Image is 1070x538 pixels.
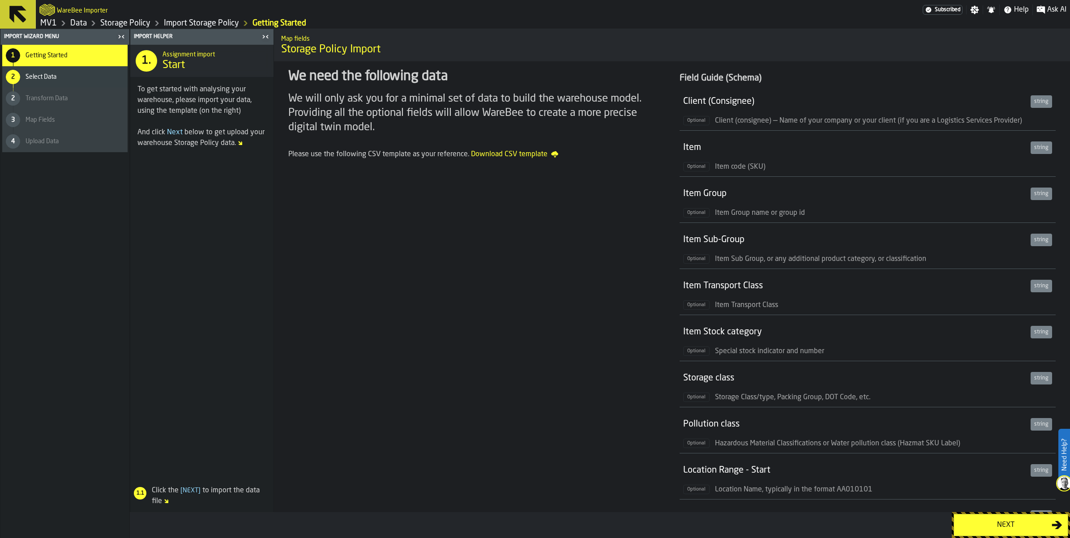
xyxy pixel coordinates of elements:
[954,514,1068,536] button: button-Next
[2,34,115,40] div: Import Wizard Menu
[680,72,1056,85] div: Field Guide (Schema)
[179,487,202,494] span: Next
[1031,372,1052,384] div: string
[115,31,128,42] label: button-toggle-Close me
[163,49,266,58] h2: Sub Title
[471,149,558,161] a: Download CSV template
[26,95,68,102] span: Transform Data
[130,485,270,507] div: Click the to import the data file
[288,68,664,85] div: We need the following data
[6,134,20,149] div: 4
[1047,4,1066,15] span: Ask AI
[715,440,960,447] span: Hazardous Material Classifications or Water pollution class (Hazmat SKU Label)
[935,7,960,13] span: Subscribed
[683,254,710,264] span: Optional
[683,116,710,125] span: Optional
[6,48,20,63] div: 1
[281,34,1063,43] h2: Sub Title
[683,162,710,171] span: Optional
[180,487,183,494] span: [
[1031,326,1052,338] div: string
[274,29,1070,61] div: title-Storage Policy Import
[26,138,59,145] span: Upload Data
[198,487,201,494] span: ]
[923,5,963,15] a: link-to-/wh/i/3ccf57d1-1e0c-4a81-a3bb-c2011c5f0d50/settings/billing
[967,5,983,14] label: button-toggle-Settings
[281,43,1063,57] span: Storage Policy Import
[1031,510,1052,523] div: string
[253,18,306,28] a: link-to-/wh/i/3ccf57d1-1e0c-4a81-a3bb-c2011c5f0d50/import/ap
[137,84,266,116] div: To get started with analysing your warehouse, please import your data, using the template (on the...
[683,393,710,402] span: Optional
[471,149,558,160] span: Download CSV template
[288,92,664,135] div: We will only ask you for a minimal set of data to build the warehouse model. Providing all the op...
[715,302,778,309] span: Item Transport Class
[1031,141,1052,154] div: string
[2,109,128,131] li: menu Map Fields
[1031,418,1052,431] div: string
[2,66,128,88] li: menu Select Data
[715,117,1022,124] span: Client (consignee) — Name of your company or your client (if you are a Logistics Services Provider)
[715,256,926,263] span: Item Sub Group, or any additional product category, or classification
[1031,464,1052,477] div: string
[259,31,272,42] label: button-toggle-Close me
[1059,430,1069,480] label: Need Help?
[132,34,259,40] div: Import Helper
[683,280,1027,292] div: Item Transport Class
[57,5,108,14] h2: Sub Title
[683,346,710,356] span: Optional
[164,18,239,28] a: link-to-/wh/i/3ccf57d1-1e0c-4a81-a3bb-c2011c5f0d50/import/ap
[1031,95,1052,108] div: string
[683,485,710,494] span: Optional
[683,95,1027,108] div: Client (Consignee)
[1000,4,1032,15] label: button-toggle-Help
[26,73,56,81] span: Select Data
[923,5,963,15] div: Menu Subscription
[26,52,68,59] span: Getting Started
[1014,4,1029,15] span: Help
[136,50,157,72] div: 1.
[683,464,1027,477] div: Location Range - Start
[2,45,128,66] li: menu Getting Started
[130,45,274,77] div: title-Start
[6,70,20,84] div: 2
[959,520,1052,530] div: Next
[683,372,1027,384] div: Storage class
[6,113,20,127] div: 3
[683,141,1027,154] div: Item
[167,129,183,136] span: Next
[134,490,146,496] span: 1.1
[683,510,1027,523] div: Location Range - To
[163,58,185,73] span: Start
[288,151,469,158] span: Please use the following CSV template as your reference.
[1031,188,1052,200] div: string
[100,18,150,28] a: link-to-/wh/i/3ccf57d1-1e0c-4a81-a3bb-c2011c5f0d50/data/policies
[1033,4,1070,15] label: button-toggle-Ask AI
[1031,234,1052,246] div: string
[6,91,20,106] div: 2
[130,29,274,45] header: Import Helper
[715,209,805,217] span: Item Group name or group id
[683,326,1027,338] div: Item Stock category
[683,439,710,448] span: Optional
[683,418,1027,431] div: Pollution class
[39,2,55,18] a: logo-header
[2,88,128,109] li: menu Transform Data
[70,18,87,28] a: link-to-/wh/i/3ccf57d1-1e0c-4a81-a3bb-c2011c5f0d50/data
[715,394,870,401] span: Storage Class/type, Packing Group, DOT Code, etc.
[26,116,55,124] span: Map Fields
[39,18,553,29] nav: Breadcrumb
[40,18,57,28] a: link-to-/wh/i/3ccf57d1-1e0c-4a81-a3bb-c2011c5f0d50
[137,127,266,149] div: And click below to get upload your warehouse Storage Policy data.
[1031,280,1052,292] div: string
[683,208,710,218] span: Optional
[683,300,710,310] span: Optional
[683,234,1027,246] div: Item Sub-Group
[0,29,129,45] header: Import Wizard Menu
[683,188,1027,200] div: Item Group
[983,5,999,14] label: button-toggle-Notifications
[715,348,824,355] span: Special stock indicator and number
[2,131,128,152] li: menu Upload Data
[715,486,873,493] span: Location Name, typically in the format AA010101
[715,163,766,171] span: Item code (SKU)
